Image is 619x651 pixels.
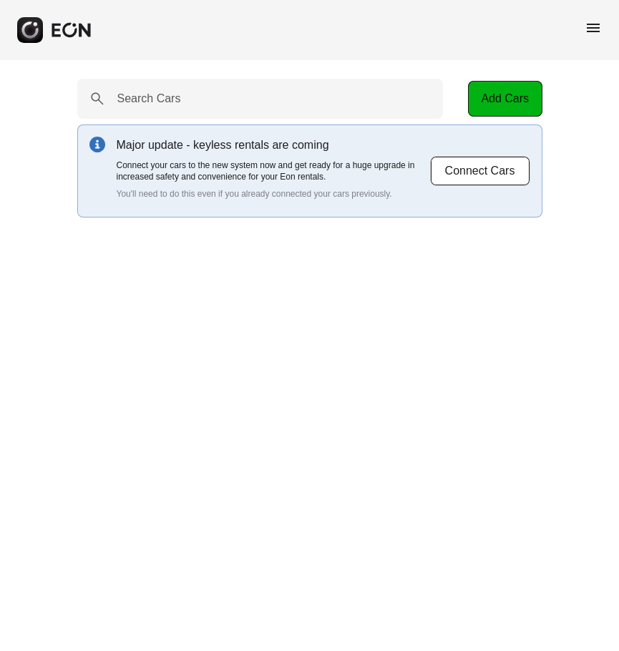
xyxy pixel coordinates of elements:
p: Major update - keyless rentals are coming [117,137,430,154]
img: info [89,137,105,152]
span: menu [585,19,602,36]
p: Connect your cars to the new system now and get ready for a huge upgrade in increased safety and ... [117,160,430,182]
label: Search Cars [117,90,181,107]
button: Add Cars [468,81,542,117]
button: Connect Cars [430,156,530,186]
p: You'll need to do this even if you already connected your cars previously. [117,188,430,200]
